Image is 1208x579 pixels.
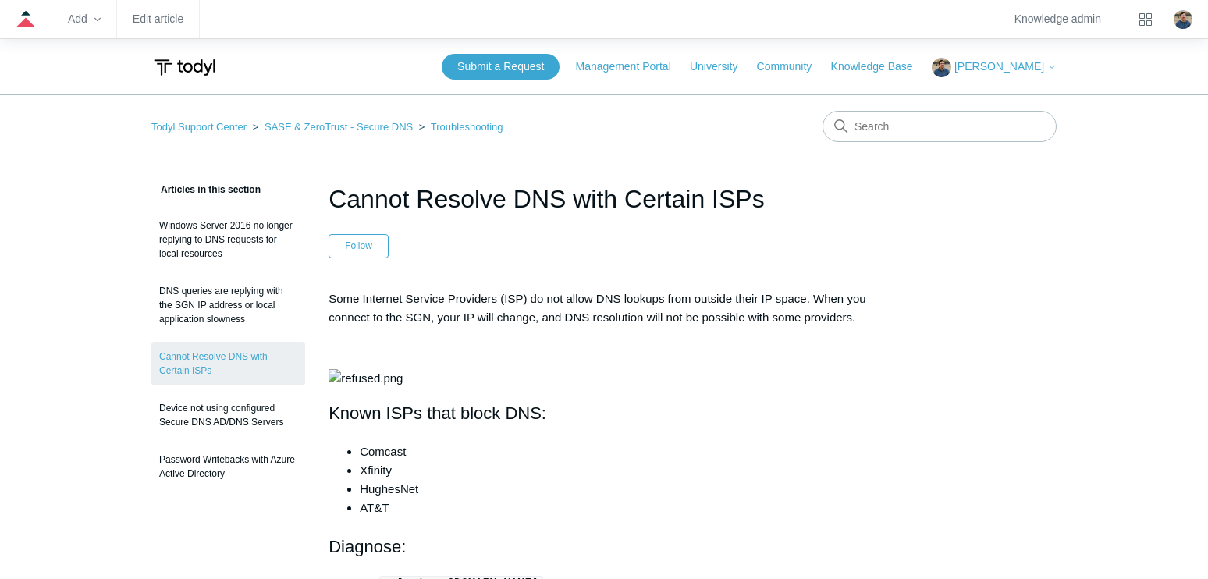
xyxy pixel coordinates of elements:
span: Articles in this section [151,184,261,195]
button: [PERSON_NAME] [932,58,1057,77]
h1: Cannot Resolve DNS with Certain ISPs [329,180,879,218]
li: HughesNet [360,480,879,499]
a: Password Writebacks with Azure Active Directory [151,445,305,488]
a: Knowledge admin [1014,15,1101,23]
a: DNS queries are replying with the SGN IP address or local application slowness [151,276,305,334]
li: AT&T [360,499,879,517]
img: user avatar [1174,10,1192,29]
a: University [690,59,753,75]
li: Xfinity [360,461,879,480]
a: Cannot Resolve DNS with Certain ISPs [151,342,305,385]
h2: Known ISPs that block DNS: [329,400,879,427]
a: Windows Server 2016 no longer replying to DNS requests for local resources [151,211,305,268]
a: Submit a Request [442,54,560,80]
li: SASE & ZeroTrust - Secure DNS [250,121,416,133]
a: Knowledge Base [831,59,929,75]
span: [PERSON_NAME] [954,60,1044,73]
li: Comcast [360,442,879,461]
a: Troubleshooting [431,121,503,133]
a: Management Portal [576,59,687,75]
img: Todyl Support Center Help Center home page [151,53,218,82]
zd-hc-trigger: Add [68,15,101,23]
a: SASE & ZeroTrust - Secure DNS [265,121,413,133]
input: Search [823,111,1057,142]
h2: Diagnose: [329,533,879,560]
button: Follow Article [329,234,389,258]
a: Todyl Support Center [151,121,247,133]
a: Device not using configured Secure DNS AD/DNS Servers [151,393,305,437]
li: Todyl Support Center [151,121,250,133]
p: Some Internet Service Providers (ISP) do not allow DNS lookups from outside their IP space. When ... [329,289,879,327]
a: Edit article [133,15,183,23]
zd-hc-trigger: Click your profile icon to open the profile menu [1174,10,1192,29]
a: Community [757,59,828,75]
li: Troubleshooting [416,121,503,133]
img: refused.png [329,369,403,388]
